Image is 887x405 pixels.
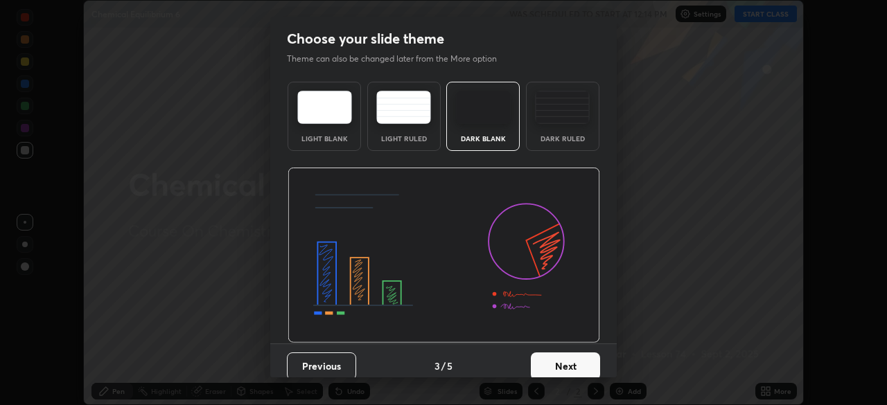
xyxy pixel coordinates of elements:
button: Previous [287,352,356,380]
img: darkThemeBanner.d06ce4a2.svg [288,168,600,343]
h2: Choose your slide theme [287,30,444,48]
h4: 5 [447,359,453,373]
img: lightRuledTheme.5fabf969.svg [376,91,431,124]
h4: 3 [434,359,440,373]
p: Theme can also be changed later from the More option [287,53,511,65]
h4: / [441,359,446,373]
div: Dark Ruled [535,135,590,142]
div: Light Blank [297,135,352,142]
button: Next [531,352,600,380]
img: darkTheme.f0cc69e5.svg [456,91,511,124]
div: Dark Blank [455,135,511,142]
img: darkRuledTheme.de295e13.svg [535,91,590,124]
img: lightTheme.e5ed3b09.svg [297,91,352,124]
div: Light Ruled [376,135,432,142]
